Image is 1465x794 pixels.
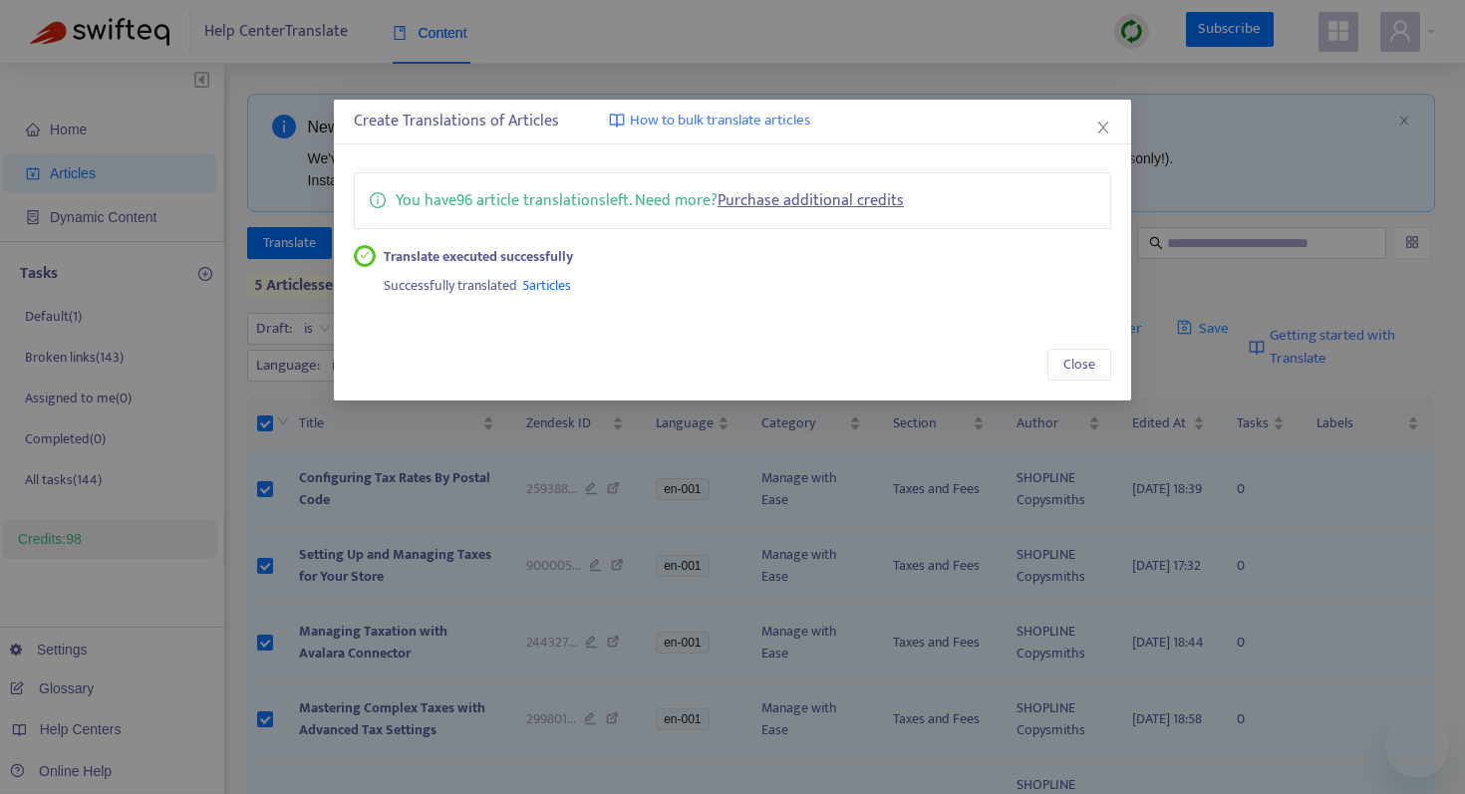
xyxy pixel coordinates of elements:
[370,188,386,208] span: info-circle
[354,110,1111,133] div: Create Translations of Articles
[1047,349,1111,381] button: Close
[630,110,810,132] span: How to bulk translate articles
[360,251,371,262] span: check
[1063,354,1095,376] span: Close
[718,187,904,214] a: Purchase additional credits
[384,246,573,268] strong: Translate executed successfully
[384,268,1112,298] div: Successfully translated
[522,274,571,297] span: 5 articles
[1385,714,1449,778] iframe: メッセージングウィンドウの起動ボタン、進行中の会話
[1092,117,1114,138] button: Close
[609,113,625,129] img: image-link
[1095,120,1111,135] span: close
[609,110,810,132] a: How to bulk translate articles
[396,188,904,213] p: You have 96 article translations left. Need more?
